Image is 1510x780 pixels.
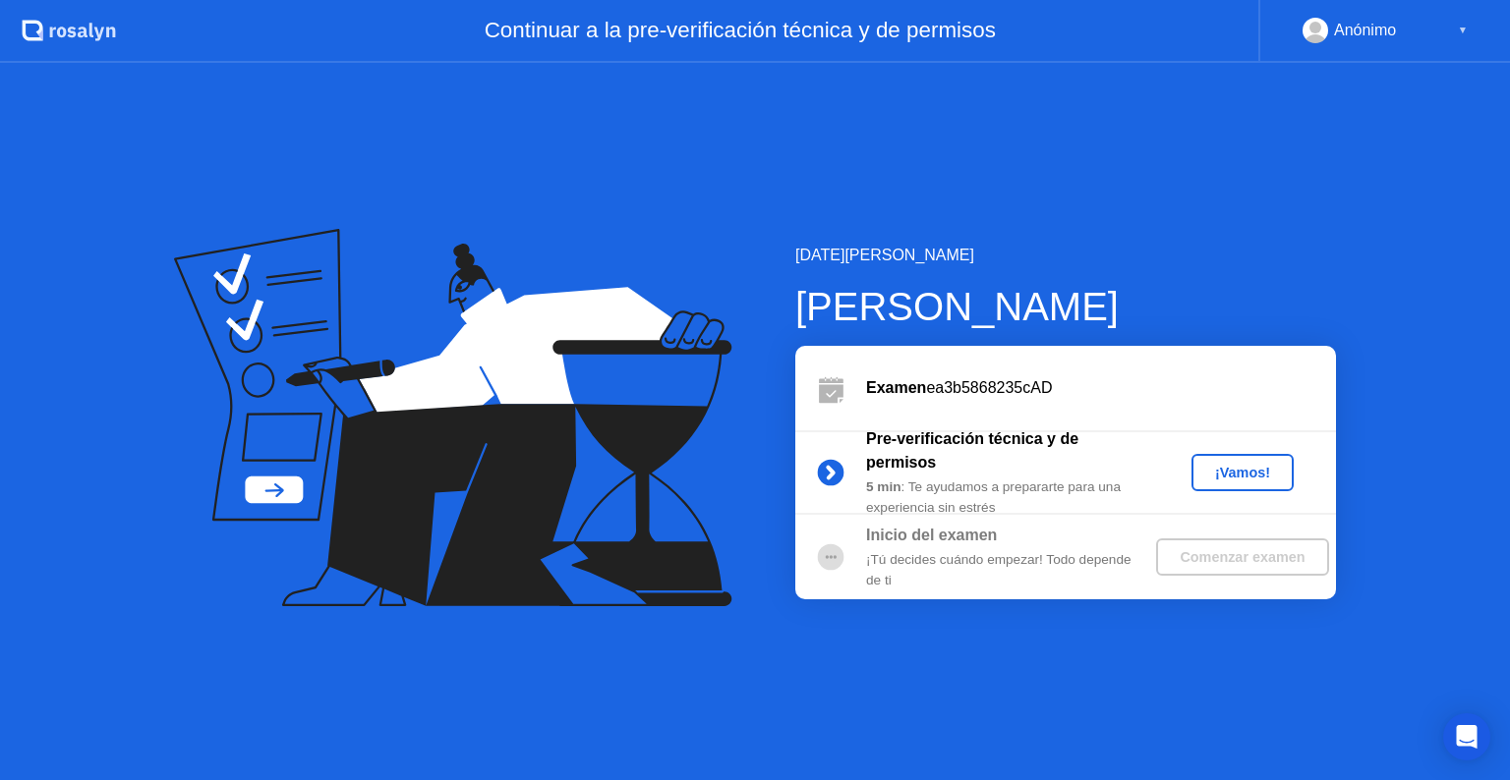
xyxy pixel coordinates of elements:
[866,527,997,543] b: Inicio del examen
[1199,465,1286,480] div: ¡Vamos!
[1458,18,1468,43] div: ▼
[866,430,1078,471] b: Pre-verificación técnica y de permisos
[866,376,1336,400] div: ea3b5868235cAD
[1443,713,1490,760] div: Open Intercom Messenger
[866,379,926,396] b: Examen
[866,477,1149,518] div: : Te ayudamos a prepararte para una experiencia sin estrés
[795,244,1336,267] div: [DATE][PERSON_NAME]
[795,277,1336,336] div: [PERSON_NAME]
[1334,18,1396,43] div: Anónimo
[1156,538,1328,576] button: Comenzar examen
[1164,549,1320,565] div: Comenzar examen
[866,550,1149,590] div: ¡Tú decides cuándo empezar! Todo depende de ti
[866,479,901,494] b: 5 min
[1191,454,1294,491] button: ¡Vamos!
